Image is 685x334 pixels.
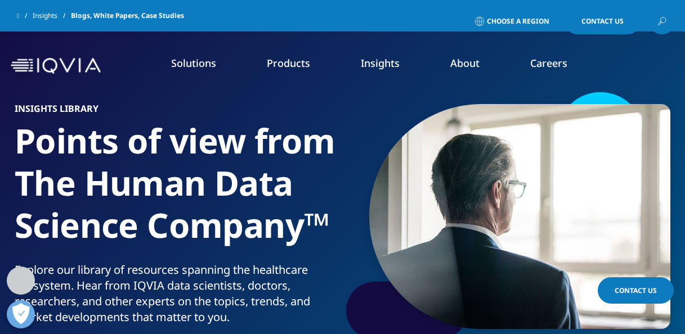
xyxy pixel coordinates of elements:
button: Open Preferences [7,300,35,328]
a: Products [267,56,310,70]
span: Contact Us [615,286,657,295]
a: Contact Us [565,8,641,34]
h1: Points of view from The Human Data Science Company™ [15,120,338,262]
a: Solutions [171,56,216,70]
img: IQVIA Healthcare Information Technology and Pharma Clinical Research Company [11,58,101,74]
img: gettyimages-994519422-900px.jpg [369,104,670,329]
span: Choose a Region [487,17,549,26]
a: Insights [361,56,400,70]
a: About [450,56,480,70]
nav: Primary [105,39,675,92]
p: Explore our library of resources spanning the healthcare ecosystem. Hear from IQVIA data scientis... [15,262,338,332]
a: Contact Us [598,277,674,304]
span: Contact Us [581,18,624,25]
h6: Insights Library [15,104,338,120]
a: Careers [530,56,567,70]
